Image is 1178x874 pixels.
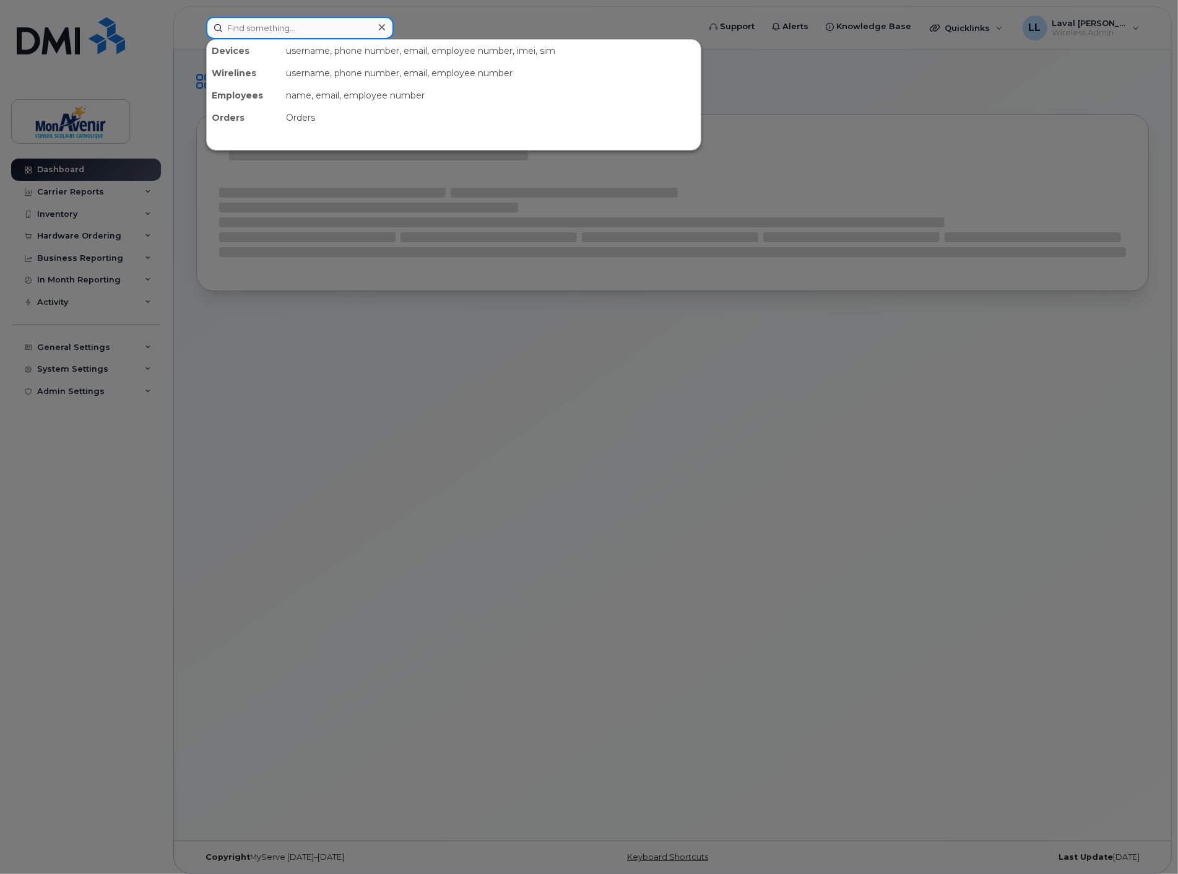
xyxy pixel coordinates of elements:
div: name, email, employee number [281,84,701,107]
div: Devices [207,40,281,62]
div: Wirelines [207,62,281,84]
div: Orders [281,107,701,129]
div: username, phone number, email, employee number, imei, sim [281,40,701,62]
div: username, phone number, email, employee number [281,62,701,84]
div: Orders [207,107,281,129]
div: Employees [207,84,281,107]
